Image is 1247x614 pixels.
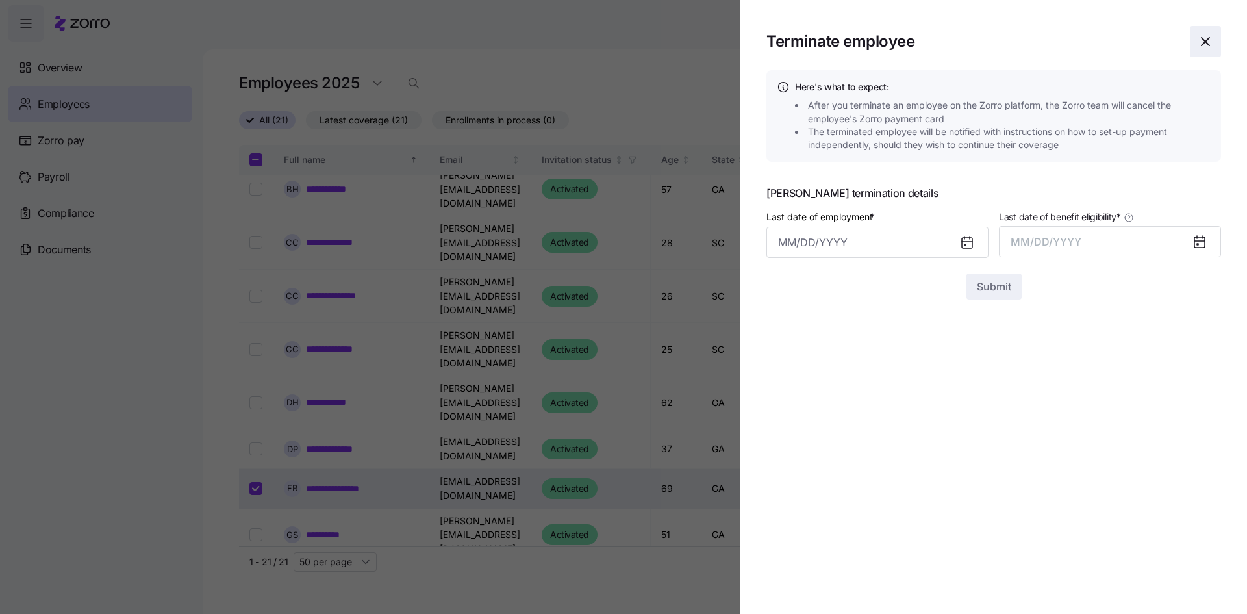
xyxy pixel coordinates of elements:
h4: Here's what to expect: [795,81,1211,94]
span: Submit [977,279,1011,294]
span: Last date of benefit eligibility * [999,211,1121,224]
button: Submit [966,274,1022,300]
h1: Terminate employee [766,31,1179,51]
span: [PERSON_NAME] termination details [766,188,1221,198]
button: MM/DD/YYYY [999,226,1221,257]
span: MM/DD/YYYY [1011,235,1081,248]
span: The terminated employee will be notified with instructions on how to set-up payment independently... [808,125,1215,152]
label: Last date of employment [766,210,877,224]
span: After you terminate an employee on the Zorro platform, the Zorro team will cancel the employee's ... [808,99,1215,125]
input: MM/DD/YYYY [766,227,989,258]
